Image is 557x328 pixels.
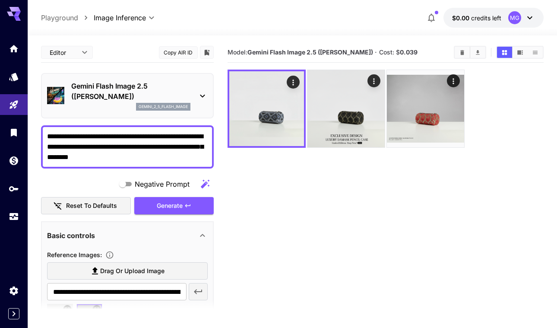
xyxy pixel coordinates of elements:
button: Upload a reference image to guide the result. This is needed for Image-to-Image or Inpainting. Su... [102,251,117,259]
div: Show media in grid viewShow media in video viewShow media in list view [496,46,544,59]
button: Reset to defaults [41,197,131,215]
span: Generate [157,201,183,211]
span: Model: [228,48,373,56]
a: Playground [41,13,78,23]
div: Wallet [9,155,19,166]
span: $0.00 [452,14,471,22]
button: Clear All [455,47,470,58]
p: · [375,47,377,57]
nav: breadcrumb [41,13,94,23]
p: Gemini Flash Image 2.5 ([PERSON_NAME]) [71,81,190,102]
button: Show media in list view [528,47,543,58]
div: Settings [9,285,19,296]
div: Clear AllDownload All [454,46,486,59]
button: Show media in grid view [497,47,512,58]
button: Expand sidebar [8,308,19,319]
button: Add to library [203,47,211,57]
div: MG [508,11,521,24]
span: Editor [50,48,76,57]
div: Models [9,71,19,82]
span: credits left [471,14,501,22]
label: Drag or upload image [47,262,208,280]
span: Drag or upload image [100,266,165,277]
div: Home [9,43,19,54]
button: Generate [134,197,214,215]
span: Cost: $ [379,48,418,56]
img: 0fQAAAABJRU5ErkJggg== [229,71,304,146]
div: $0.00 [452,13,501,22]
div: Actions [446,74,459,87]
div: Actions [367,74,380,87]
p: Basic controls [47,230,95,241]
div: Usage [9,211,19,222]
b: 0.039 [400,48,418,56]
p: gemini_2_5_flash_image [139,104,188,110]
button: $0.00MG [443,8,544,28]
b: Gemini Flash Image 2.5 ([PERSON_NAME]) [247,48,373,56]
button: Copy AIR ID [159,46,198,59]
div: Library [9,127,19,138]
img: 2Q== [387,70,464,147]
button: Show media in video view [513,47,528,58]
div: Gemini Flash Image 2.5 ([PERSON_NAME])gemini_2_5_flash_image [47,77,208,114]
span: Negative Prompt [135,179,190,189]
div: API Keys [9,183,19,194]
span: Image Inference [94,13,146,23]
div: Basic controls [47,225,208,246]
button: Download All [470,47,485,58]
img: UDCFV95LGT+hFF4XzmxSrL833cZujqweCj1l3JaPRXH6rOPz29ICPQmxd6AAAAAElFTkSuQmCC [307,70,385,147]
div: Playground [9,99,19,110]
span: Reference Images : [47,251,102,258]
div: Actions [286,76,299,89]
